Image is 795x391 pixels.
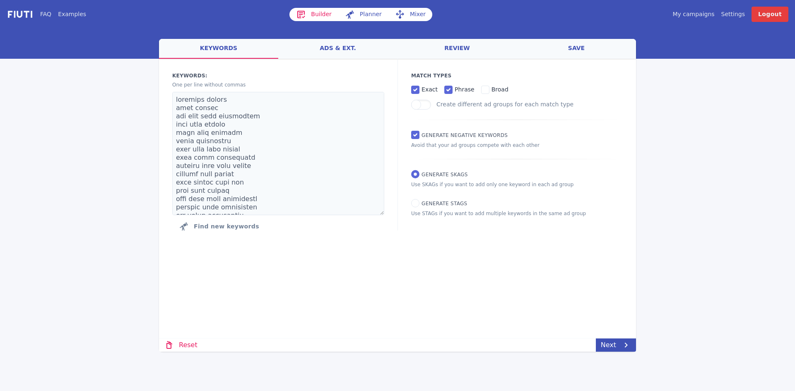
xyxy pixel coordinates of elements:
iframe: gist-messenger-bubble-iframe [767,346,787,366]
a: review [397,39,517,59]
span: broad [491,86,508,93]
p: Use STAGs if you want to add multiple keywords in the same ad group [411,210,623,217]
img: f731f27.png [7,10,34,19]
p: Avoid that your ad groups compete with each other [411,142,623,149]
span: Generate Negative keywords [422,132,508,138]
span: exact [422,86,438,93]
input: broad [481,86,489,94]
input: phrase [444,86,453,94]
a: keywords [159,39,278,59]
span: phrase [455,86,475,93]
a: Planner [338,8,388,21]
a: Reset [159,338,202,352]
span: Generate SKAGs [422,172,468,178]
a: My campaigns [672,10,714,19]
a: FAQ [40,10,51,19]
p: One per line without commas [172,81,384,89]
input: Generate SKAGs [411,170,419,178]
label: Create different ad groups for each match type [436,101,573,108]
input: Generate Negative keywords [411,131,419,139]
a: Logout [752,7,788,22]
label: Keywords: [172,72,384,79]
a: save [517,39,636,59]
a: Mixer [388,8,432,21]
input: exact [411,86,419,94]
span: Generate STAGs [422,201,467,206]
a: Builder [289,8,338,21]
button: Click to find new keywords related to those above [172,218,266,235]
p: Match Types [411,72,623,79]
a: Next [596,338,636,352]
a: ads & ext. [278,39,397,59]
p: Use SKAGs if you want to add only one keyword in each ad group [411,181,623,188]
input: Generate STAGs [411,199,419,207]
a: Settings [721,10,745,19]
a: Examples [58,10,86,19]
